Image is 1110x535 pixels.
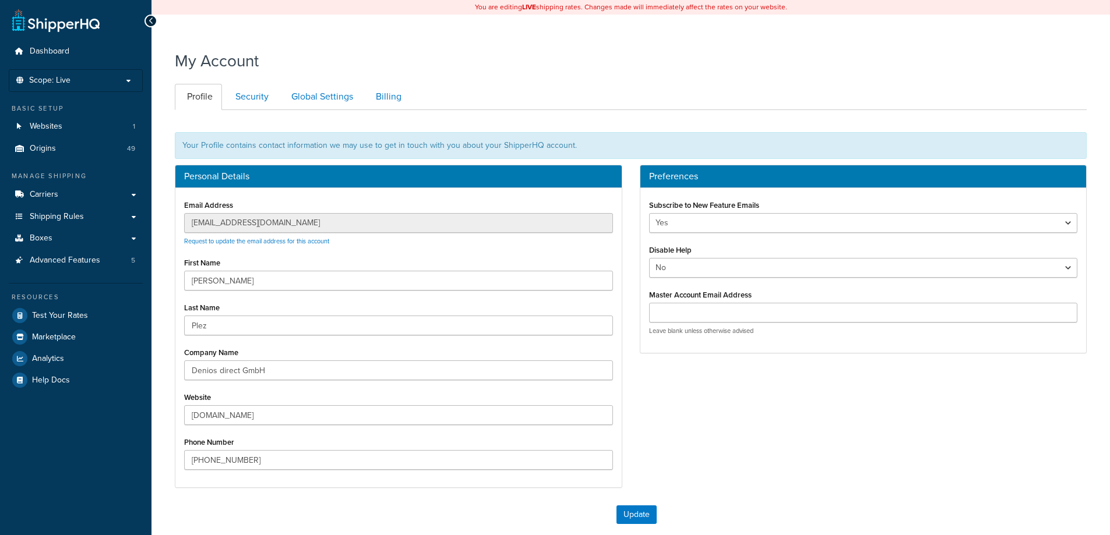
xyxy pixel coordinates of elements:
[9,348,143,369] a: Analytics
[175,132,1087,159] div: Your Profile contains contact information we may use to get in touch with you about your ShipperH...
[9,228,143,249] a: Boxes
[175,49,259,72] h1: My Account
[30,212,84,222] span: Shipping Rules
[184,348,238,357] label: Company Name
[184,171,613,182] h3: Personal Details
[184,393,211,402] label: Website
[649,246,692,254] label: Disable Help
[30,190,58,200] span: Carriers
[32,311,88,321] span: Test Your Rates
[133,122,135,132] span: 1
[9,138,143,160] li: Origins
[223,84,278,110] a: Security
[184,303,220,312] label: Last Name
[30,47,69,56] span: Dashboard
[9,104,143,114] div: Basic Setup
[30,122,62,132] span: Websites
[649,327,1078,335] p: Leave blank unless otherwise advised
[127,144,135,154] span: 49
[175,84,222,110] a: Profile
[9,116,143,137] a: Websites 1
[9,184,143,206] a: Carriers
[184,258,220,267] label: First Name
[9,327,143,348] a: Marketplace
[9,206,143,228] a: Shipping Rules
[184,438,234,447] label: Phone Number
[32,332,76,342] span: Marketplace
[9,370,143,391] a: Help Docs
[32,354,64,364] span: Analytics
[184,201,233,210] label: Email Address
[30,144,56,154] span: Origins
[649,290,752,299] label: Master Account Email Address
[30,233,52,243] span: Boxes
[649,171,1078,182] h3: Preferences
[131,256,135,265] span: 5
[9,138,143,160] a: Origins 49
[9,171,143,181] div: Manage Shipping
[29,76,71,86] span: Scope: Live
[9,250,143,271] a: Advanced Features 5
[9,41,143,62] a: Dashboard
[616,505,657,524] button: Update
[32,375,70,385] span: Help Docs
[364,84,411,110] a: Billing
[30,256,100,265] span: Advanced Features
[649,201,759,210] label: Subscribe to New Feature Emails
[9,116,143,137] li: Websites
[184,236,329,246] a: Request to update the email address for this account
[9,292,143,302] div: Resources
[522,2,536,12] b: LIVE
[9,250,143,271] li: Advanced Features
[12,9,100,32] a: ShipperHQ Home
[9,305,143,326] a: Test Your Rates
[279,84,362,110] a: Global Settings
